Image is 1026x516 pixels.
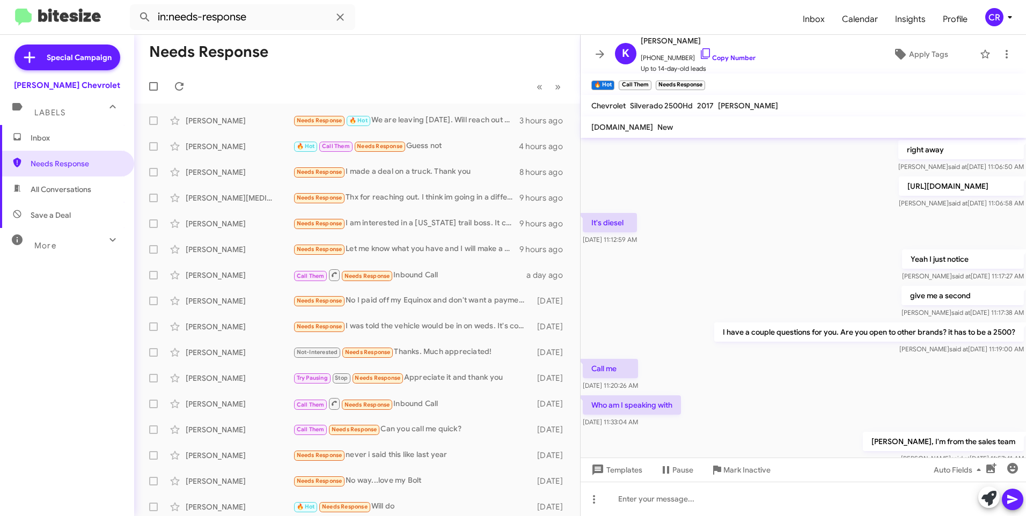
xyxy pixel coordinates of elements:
[699,54,756,62] a: Copy Number
[297,194,342,201] span: Needs Response
[583,381,638,389] span: [DATE] 11:20:26 AM
[532,399,571,409] div: [DATE]
[555,80,561,93] span: »
[901,454,1024,462] span: [PERSON_NAME] [DATE] 11:57:41 AM
[186,450,293,461] div: [PERSON_NAME]
[293,140,519,152] div: Guess not
[519,193,571,203] div: 9 hours ago
[532,424,571,435] div: [DATE]
[863,432,1024,451] p: [PERSON_NAME], I'm from the sales team
[656,80,705,90] small: Needs Response
[293,294,532,307] div: No I paid off my Equinox and don't want a payment for a while
[345,349,391,356] span: Needs Response
[186,193,293,203] div: [PERSON_NAME][MEDICAL_DATA]
[186,115,293,126] div: [PERSON_NAME]
[530,76,549,98] button: Previous
[357,143,402,150] span: Needs Response
[925,460,994,480] button: Auto Fields
[899,199,1024,207] span: [PERSON_NAME] [DATE] 11:06:58 AM
[297,323,342,330] span: Needs Response
[589,460,642,480] span: Templates
[293,346,532,358] div: Thanks. Much appreciated!
[583,235,637,244] span: [DATE] 11:12:59 AM
[519,218,571,229] div: 9 hours ago
[583,395,681,415] p: Who am I speaking with
[526,270,571,281] div: a day ago
[186,321,293,332] div: [PERSON_NAME]
[186,373,293,384] div: [PERSON_NAME]
[47,52,112,63] span: Special Campaign
[186,476,293,486] div: [PERSON_NAME]
[293,320,532,333] div: I was told the vehicle would be in on weds. It's coming from the fulfillment center.
[297,143,315,150] span: 🔥 Hot
[297,452,342,459] span: Needs Response
[951,454,970,462] span: said at
[886,4,934,35] a: Insights
[622,45,629,62] span: K
[297,426,325,433] span: Call Them
[902,286,1024,305] p: give me a second
[898,163,1024,171] span: [PERSON_NAME] [DATE] 11:06:50 AM
[619,80,651,90] small: Call Them
[537,80,543,93] span: «
[293,217,519,230] div: I am interested in a [US_STATE] trail boss. It can be a 24-26. Not sure if I want to lease or buy...
[332,426,377,433] span: Needs Response
[591,101,626,110] span: Chevrolet
[976,8,1014,26] button: CR
[898,140,1024,159] p: right away
[714,322,1024,342] p: I have a couple questions for you. Are you open to other brands? it has to be a 2500?
[591,122,653,132] span: [DOMAIN_NAME]
[186,244,293,255] div: [PERSON_NAME]
[519,141,571,152] div: 4 hours ago
[583,359,638,378] p: Call me
[952,272,971,280] span: said at
[583,213,637,232] p: It's diesel
[322,503,368,510] span: Needs Response
[591,80,614,90] small: 🔥 Hot
[902,308,1024,316] span: [PERSON_NAME] [DATE] 11:17:38 AM
[532,450,571,461] div: [DATE]
[186,424,293,435] div: [PERSON_NAME]
[702,460,779,480] button: Mark Inactive
[130,4,355,30] input: Search
[519,115,571,126] div: 3 hours ago
[186,270,293,281] div: [PERSON_NAME]
[34,241,56,250] span: More
[532,321,571,332] div: [DATE]
[297,374,328,381] span: Try Pausing
[697,101,714,110] span: 2017
[866,45,974,64] button: Apply Tags
[949,345,968,353] span: said at
[293,243,519,255] div: Let me know what you have and I will make a deal over the phone
[899,345,1024,353] span: [PERSON_NAME] [DATE] 11:19:00 AM
[909,45,948,64] span: Apply Tags
[641,47,756,63] span: [PHONE_NUMBER]
[630,101,693,110] span: Silverado 2500Hd
[657,122,673,132] span: New
[902,249,1024,269] p: Yeah I just notice
[833,4,886,35] a: Calendar
[355,374,400,381] span: Needs Response
[532,476,571,486] div: [DATE]
[186,218,293,229] div: [PERSON_NAME]
[651,460,702,480] button: Pause
[293,449,532,461] div: never i said this like last year
[293,166,519,178] div: I made a deal on a truck. Thank you
[322,143,350,150] span: Call Them
[641,34,756,47] span: [PERSON_NAME]
[186,296,293,306] div: [PERSON_NAME]
[293,397,532,410] div: Inbound Call
[934,4,976,35] span: Profile
[902,272,1024,280] span: [PERSON_NAME] [DATE] 11:17:27 AM
[297,168,342,175] span: Needs Response
[293,114,519,127] div: We are leaving [DATE]. Will reach out when we return.
[949,199,968,207] span: said at
[34,108,65,117] span: Labels
[794,4,833,35] span: Inbox
[672,460,693,480] span: Pause
[293,268,526,282] div: Inbound Call
[14,45,120,70] a: Special Campaign
[345,401,390,408] span: Needs Response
